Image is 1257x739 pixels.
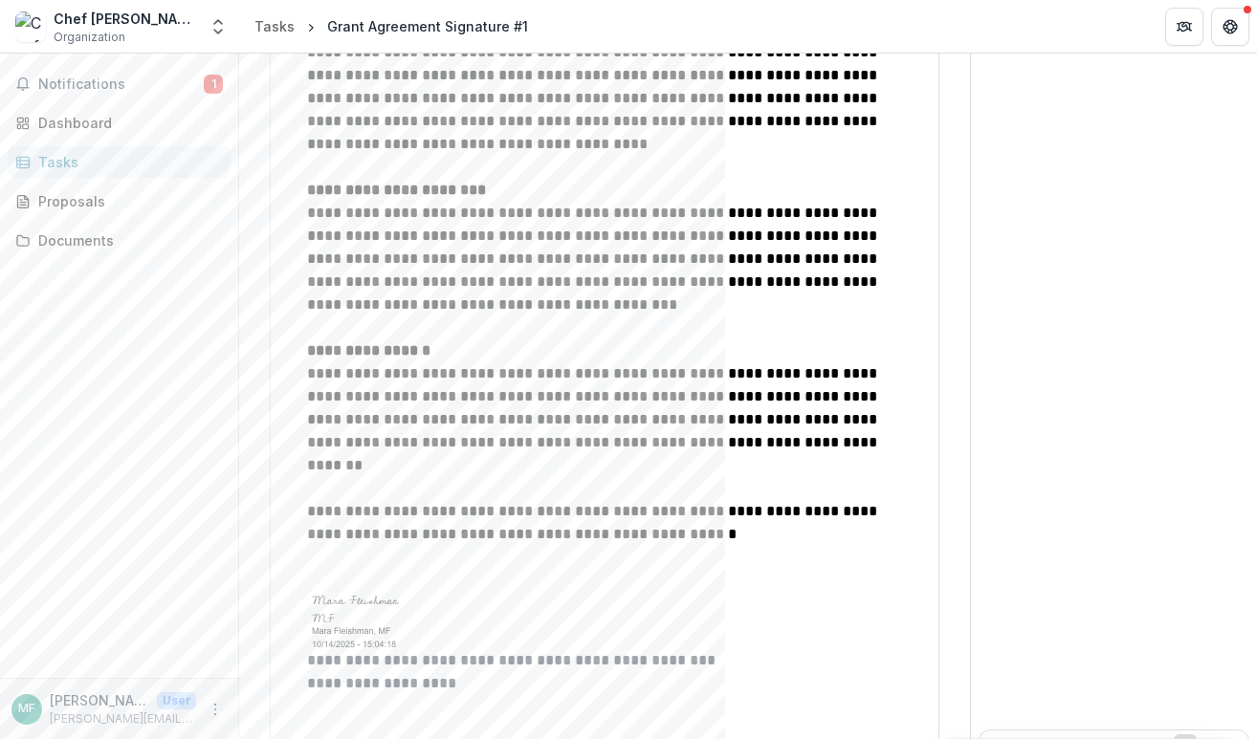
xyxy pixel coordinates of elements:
button: Open entity switcher [205,8,232,46]
a: Tasks [8,146,231,178]
p: [PERSON_NAME] [50,690,149,710]
div: Chef [PERSON_NAME] Foundation [54,9,197,29]
div: Tasks [254,16,295,36]
button: Notifications1 [8,69,231,99]
button: Get Help [1211,8,1249,46]
a: Documents [8,225,231,256]
img: Chef Ann Foundation [15,11,46,42]
div: Dashboard [38,113,215,133]
nav: breadcrumb [247,12,536,40]
span: Notifications [38,76,204,93]
button: More [204,698,227,721]
div: Documents [38,230,215,250]
a: Tasks [247,12,302,40]
a: Dashboard [8,107,231,139]
span: Organization [54,29,125,46]
div: Grant Agreement Signature #1 [327,16,528,36]
span: 1 [204,75,223,94]
div: Proposals [38,191,215,211]
a: Proposals [8,185,231,217]
div: Tasks [38,152,215,172]
p: [PERSON_NAME][EMAIL_ADDRESS][DOMAIN_NAME] [50,710,196,728]
button: Partners [1165,8,1203,46]
p: User [157,692,196,709]
div: Mara Fleishman [18,703,35,715]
